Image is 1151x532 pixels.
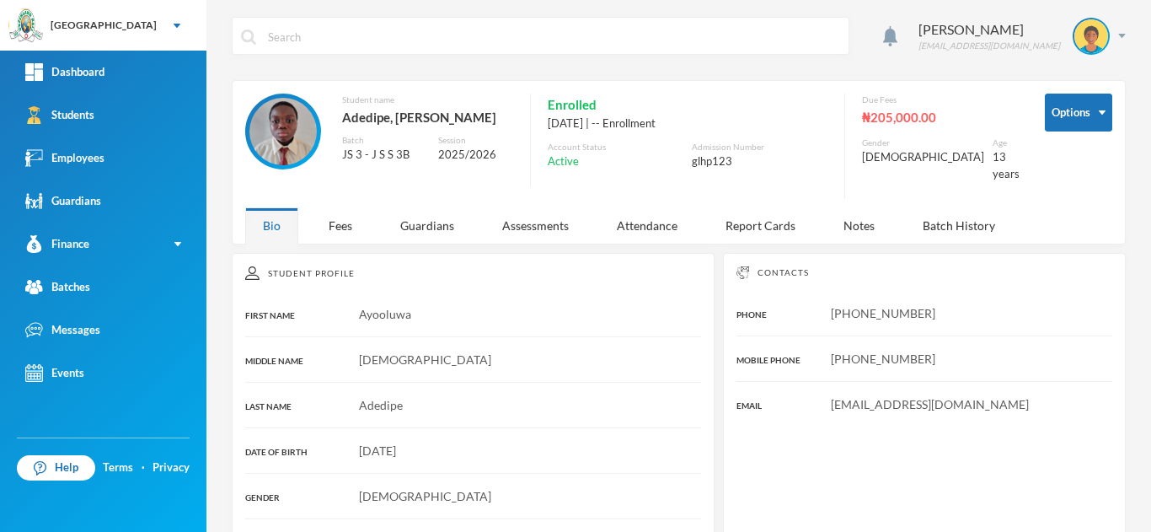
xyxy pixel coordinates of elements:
[548,153,579,170] span: Active
[103,459,133,476] a: Terms
[905,207,1013,244] div: Batch History
[1045,94,1112,132] button: Options
[359,443,396,458] span: [DATE]
[993,149,1020,182] div: 13 years
[17,455,95,481] a: Help
[9,9,43,43] img: logo
[862,149,984,166] div: [DEMOGRAPHIC_DATA]
[142,459,145,476] div: ·
[862,106,1020,128] div: ₦205,000.00
[736,266,1112,279] div: Contacts
[25,364,84,382] div: Events
[25,235,89,253] div: Finance
[548,94,597,116] span: Enrolled
[25,106,94,124] div: Students
[51,18,157,33] div: [GEOGRAPHIC_DATA]
[484,207,586,244] div: Assessments
[342,106,513,128] div: Adedipe, [PERSON_NAME]
[692,141,827,153] div: Admission Number
[245,266,701,280] div: Student Profile
[692,153,827,170] div: glhp123
[342,94,513,106] div: Student name
[342,147,426,164] div: JS 3 - J S S 3B
[153,459,190,476] a: Privacy
[831,397,1029,411] span: [EMAIL_ADDRESS][DOMAIN_NAME]
[25,321,100,339] div: Messages
[311,207,370,244] div: Fees
[245,207,298,244] div: Bio
[548,141,683,153] div: Account Status
[831,306,935,320] span: [PHONE_NUMBER]
[862,94,1020,106] div: Due Fees
[342,134,426,147] div: Batch
[266,18,840,56] input: Search
[25,63,104,81] div: Dashboard
[359,398,403,412] span: Adedipe
[359,489,491,503] span: [DEMOGRAPHIC_DATA]
[918,40,1060,52] div: [EMAIL_ADDRESS][DOMAIN_NAME]
[831,352,935,366] span: [PHONE_NUMBER]
[1074,19,1108,53] img: STUDENT
[383,207,472,244] div: Guardians
[918,19,1060,40] div: [PERSON_NAME]
[241,30,256,45] img: search
[249,98,317,165] img: STUDENT
[438,134,512,147] div: Session
[548,116,827,132] div: [DATE] | -- Enrollment
[599,207,695,244] div: Attendance
[359,352,491,367] span: [DEMOGRAPHIC_DATA]
[826,207,892,244] div: Notes
[438,147,512,164] div: 2025/2026
[993,137,1020,149] div: Age
[25,278,90,296] div: Batches
[25,149,104,167] div: Employees
[25,192,101,210] div: Guardians
[862,137,984,149] div: Gender
[708,207,813,244] div: Report Cards
[359,307,411,321] span: Ayooluwa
